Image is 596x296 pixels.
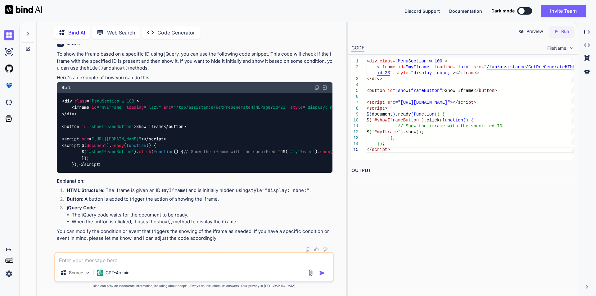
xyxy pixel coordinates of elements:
[351,76,359,82] div: 3
[68,29,85,36] p: Bind AI
[351,147,359,153] div: 15
[484,65,486,70] span: "
[67,205,95,211] strong: jQuery Code
[149,136,164,142] span: script
[126,105,144,110] span: loading
[144,136,166,142] span: </ >
[377,65,379,70] span: <
[74,98,87,104] span: class
[382,141,385,146] span: ;
[320,149,330,155] span: show
[445,88,473,93] span: Show Iframe
[4,47,14,57] img: ai-studio
[463,118,466,123] span: (
[393,112,395,117] span: )
[62,196,332,204] li: : A button is added to trigger the action of showing the iframe.
[351,44,364,52] div: CODE
[82,124,87,129] span: id
[84,162,99,167] span: script
[387,147,390,152] span: >
[561,28,569,34] p: Run
[351,58,359,64] div: 1
[447,100,450,105] span: "
[4,97,14,107] img: darkCloudIdeIcon
[62,124,136,129] span: < = >
[351,135,359,141] div: 13
[367,147,372,152] span: </
[541,5,586,17] button: Invite Team
[82,136,89,142] span: src
[97,270,103,276] img: GPT-4o mini
[458,100,473,105] span: script
[89,98,137,104] span: "MenuSection w-100"
[290,105,303,110] span: style
[404,8,440,14] button: Discord Support
[62,98,139,104] span: < = >
[434,65,453,70] span: loading
[62,136,144,142] span: < = >
[106,270,132,276] p: GPT-4o min..
[419,130,421,134] span: )
[351,117,359,123] div: 10
[526,28,543,34] p: Preview
[351,123,359,129] div: 11
[367,76,372,81] span: </
[380,59,393,64] span: class
[380,65,395,70] span: iframe
[400,100,447,105] span: [URL][DOMAIN_NAME]
[62,111,77,116] span: </ >
[57,178,332,185] h3: Explanation:
[442,118,463,123] span: function
[369,130,372,134] span: (
[449,8,482,14] button: Documentation
[518,29,524,34] img: preview
[424,118,440,123] span: .click
[453,65,455,70] span: =
[398,124,502,129] span: // Show the iframe with the specified ID
[156,219,173,225] code: show()
[413,112,434,117] span: function
[57,51,332,72] p: To show the iframe based on a specific ID using jQuery, you can use the following code snippet. T...
[411,112,413,117] span: (
[434,112,437,117] span: (
[491,8,515,14] span: Dark mode
[369,100,385,105] span: script
[99,105,124,110] span: "myIframe"
[174,105,288,110] span: "/tap/assistance/GetPreGenerateHTMLPage?id=23"
[62,85,70,90] span: Html
[479,88,494,93] span: button
[92,136,141,142] span: "[URL][DOMAIN_NAME]"
[79,162,102,167] span: </ >
[64,124,79,129] span: button
[494,88,497,93] span: >
[67,196,82,202] strong: Button
[351,100,359,106] div: 7
[369,112,372,117] span: (
[183,149,283,155] span: // Show the iframe with the specified ID
[369,59,377,64] span: div
[481,65,484,70] span: =
[157,29,195,36] p: Code Generator
[87,149,134,155] span: '#showIframeButton'
[569,45,574,51] img: chevron down
[369,118,372,123] span: (
[4,63,14,74] img: githubLight
[372,147,387,152] span: script
[393,59,395,64] span: =
[351,106,359,112] div: 8
[406,65,432,70] span: "myIframe"
[372,112,392,117] span: document
[421,118,424,123] span: )
[395,100,398,105] span: =
[372,130,400,134] span: '#myIframe'
[445,59,447,64] span: >
[67,187,103,193] strong: HTML Structure
[163,187,186,194] code: myIframe
[367,88,369,93] span: <
[69,270,83,276] p: Source
[403,65,405,70] span: =
[351,82,359,88] div: 4
[87,65,103,71] code: hide()
[377,141,379,146] span: }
